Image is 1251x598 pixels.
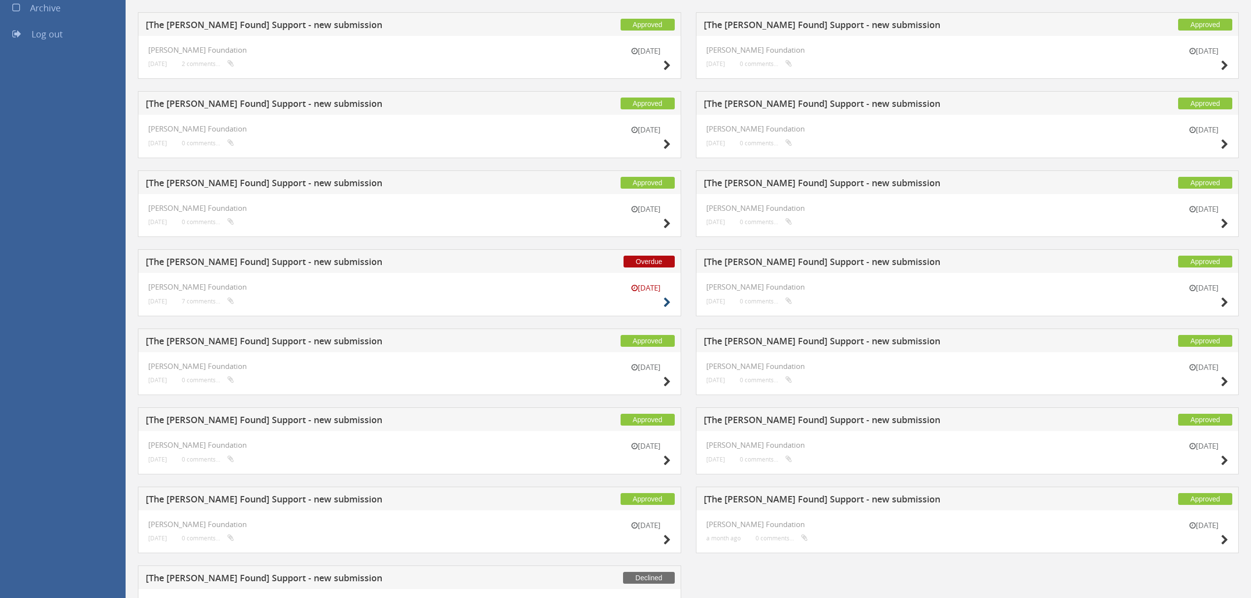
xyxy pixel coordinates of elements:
[706,441,1229,449] h4: [PERSON_NAME] Foundation
[704,415,1073,428] h5: [The [PERSON_NAME] Found] Support - new submission
[740,218,792,226] small: 0 comments...
[146,99,515,111] h5: [The [PERSON_NAME] Found] Support - new submission
[182,376,234,384] small: 0 comments...
[1179,283,1228,293] small: [DATE]
[706,139,725,147] small: [DATE]
[706,298,725,305] small: [DATE]
[622,125,671,135] small: [DATE]
[706,204,1229,212] h4: [PERSON_NAME] Foundation
[148,125,671,133] h4: [PERSON_NAME] Foundation
[146,336,515,349] h5: [The [PERSON_NAME] Found] Support - new submission
[32,28,63,40] span: Log out
[622,283,671,293] small: [DATE]
[704,257,1073,269] h5: [The [PERSON_NAME] Found] Support - new submission
[740,298,792,305] small: 0 comments...
[706,376,725,384] small: [DATE]
[1179,204,1228,214] small: [DATE]
[622,362,671,372] small: [DATE]
[146,257,515,269] h5: [The [PERSON_NAME] Found] Support - new submission
[740,456,792,463] small: 0 comments...
[704,336,1073,349] h5: [The [PERSON_NAME] Found] Support - new submission
[706,456,725,463] small: [DATE]
[182,534,234,542] small: 0 comments...
[182,139,234,147] small: 0 comments...
[706,125,1229,133] h4: [PERSON_NAME] Foundation
[622,204,671,214] small: [DATE]
[182,218,234,226] small: 0 comments...
[182,60,234,67] small: 2 comments...
[148,520,671,529] h4: [PERSON_NAME] Foundation
[740,139,792,147] small: 0 comments...
[1178,98,1232,109] span: Approved
[182,456,234,463] small: 0 comments...
[148,60,167,67] small: [DATE]
[148,204,671,212] h4: [PERSON_NAME] Foundation
[740,60,792,67] small: 0 comments...
[1179,125,1228,135] small: [DATE]
[1179,362,1228,372] small: [DATE]
[706,534,741,542] small: a month ago
[146,415,515,428] h5: [The [PERSON_NAME] Found] Support - new submission
[706,362,1229,370] h4: [PERSON_NAME] Foundation
[146,573,515,586] h5: [The [PERSON_NAME] Found] Support - new submission
[1178,19,1232,31] span: Approved
[148,441,671,449] h4: [PERSON_NAME] Foundation
[621,19,675,31] span: Approved
[182,298,234,305] small: 7 comments...
[1178,177,1232,189] span: Approved
[622,520,671,531] small: [DATE]
[146,178,515,191] h5: [The [PERSON_NAME] Found] Support - new submission
[146,495,515,507] h5: [The [PERSON_NAME] Found] Support - new submission
[622,441,671,451] small: [DATE]
[148,298,167,305] small: [DATE]
[621,335,675,347] span: Approved
[1178,493,1232,505] span: Approved
[706,520,1229,529] h4: [PERSON_NAME] Foundation
[1178,256,1232,267] span: Approved
[146,20,515,33] h5: [The [PERSON_NAME] Found] Support - new submission
[623,572,674,584] span: Declined
[148,283,671,291] h4: [PERSON_NAME] Foundation
[621,98,675,109] span: Approved
[148,362,671,370] h4: [PERSON_NAME] Foundation
[706,218,725,226] small: [DATE]
[148,218,167,226] small: [DATE]
[756,534,808,542] small: 0 comments...
[148,139,167,147] small: [DATE]
[1178,414,1232,426] span: Approved
[740,376,792,384] small: 0 comments...
[704,495,1073,507] h5: [The [PERSON_NAME] Found] Support - new submission
[1179,520,1228,531] small: [DATE]
[621,414,675,426] span: Approved
[30,2,61,14] span: Archive
[1178,335,1232,347] span: Approved
[621,177,675,189] span: Approved
[704,20,1073,33] h5: [The [PERSON_NAME] Found] Support - new submission
[148,456,167,463] small: [DATE]
[624,256,675,267] span: Overdue
[706,283,1229,291] h4: [PERSON_NAME] Foundation
[148,376,167,384] small: [DATE]
[148,534,167,542] small: [DATE]
[1179,46,1228,56] small: [DATE]
[148,46,671,54] h4: [PERSON_NAME] Foundation
[704,99,1073,111] h5: [The [PERSON_NAME] Found] Support - new submission
[704,178,1073,191] h5: [The [PERSON_NAME] Found] Support - new submission
[706,60,725,67] small: [DATE]
[622,46,671,56] small: [DATE]
[1179,441,1228,451] small: [DATE]
[706,46,1229,54] h4: [PERSON_NAME] Foundation
[621,493,675,505] span: Approved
